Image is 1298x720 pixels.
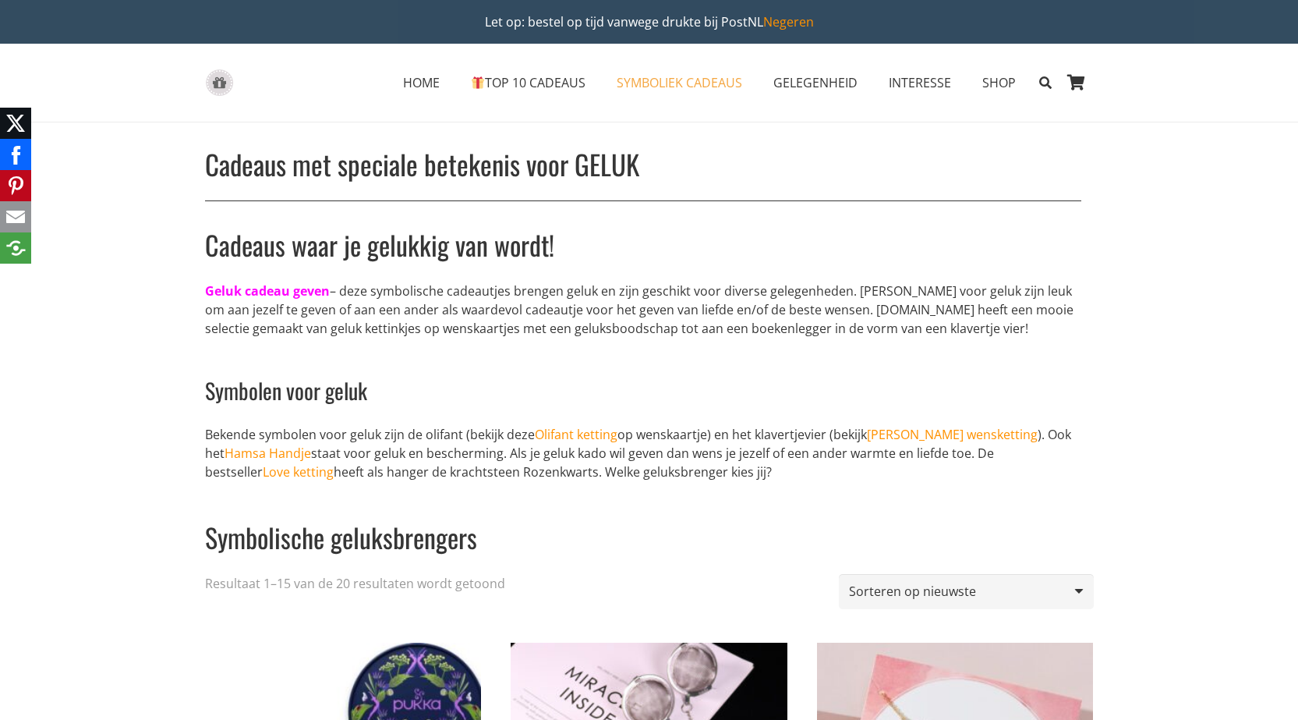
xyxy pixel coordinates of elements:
[1059,44,1094,122] a: Winkelwagen
[617,74,742,91] span: SYMBOLIEK CADEAUS
[982,74,1016,91] span: SHOP
[472,76,484,89] img: 🎁
[225,445,311,462] a: Hamsa Handje
[758,63,873,102] a: GELEGENHEIDGELEGENHEID Menu
[205,500,1081,556] h2: Symbolische geluksbrengers
[205,282,1081,338] p: – deze symbolische cadeautjes brengen geluk en zijn geschikt voor diverse gelegenheden. [PERSON_N...
[763,13,814,30] a: Negeren
[403,74,440,91] span: HOME
[387,63,455,102] a: HOMEHOME Menu
[1031,63,1059,102] a: Zoeken
[205,69,234,97] a: gift-box-icon-grey-inspirerendwinkelen
[601,63,758,102] a: SYMBOLIEK CADEAUSSYMBOLIEK CADEAUS Menu
[471,74,585,91] span: TOP 10 CADEAUS
[839,574,1093,609] select: Winkelbestelling
[455,63,601,102] a: 🎁TOP 10 CADEAUS🎁 TOP 10 CADEAUS Menu
[205,147,1081,182] h1: Cadeaus met speciale betekenis voor GELUK
[205,282,330,300] b: Geluk cadeau geven
[205,425,1081,481] p: Bekende symbolen voor geluk zijn de olifant (bekijk deze op wenskaartje) en het klavertjevier (be...
[773,74,858,91] span: GELEGENHEID
[263,463,334,481] a: Love ketting
[205,207,1081,264] h2: Cadeaus waar je gelukkig van wordt!
[205,356,1081,406] h3: Symbolen voor geluk
[873,63,967,102] a: INTERESSEINTERESSE Menu
[535,426,617,443] a: Olifant ketting
[867,426,1038,443] a: [PERSON_NAME] wensketting
[889,74,951,91] span: INTERESSE
[967,63,1031,102] a: SHOPSHOP Menu
[205,574,505,593] p: Resultaat 1–15 van de 20 resultaten wordt getoond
